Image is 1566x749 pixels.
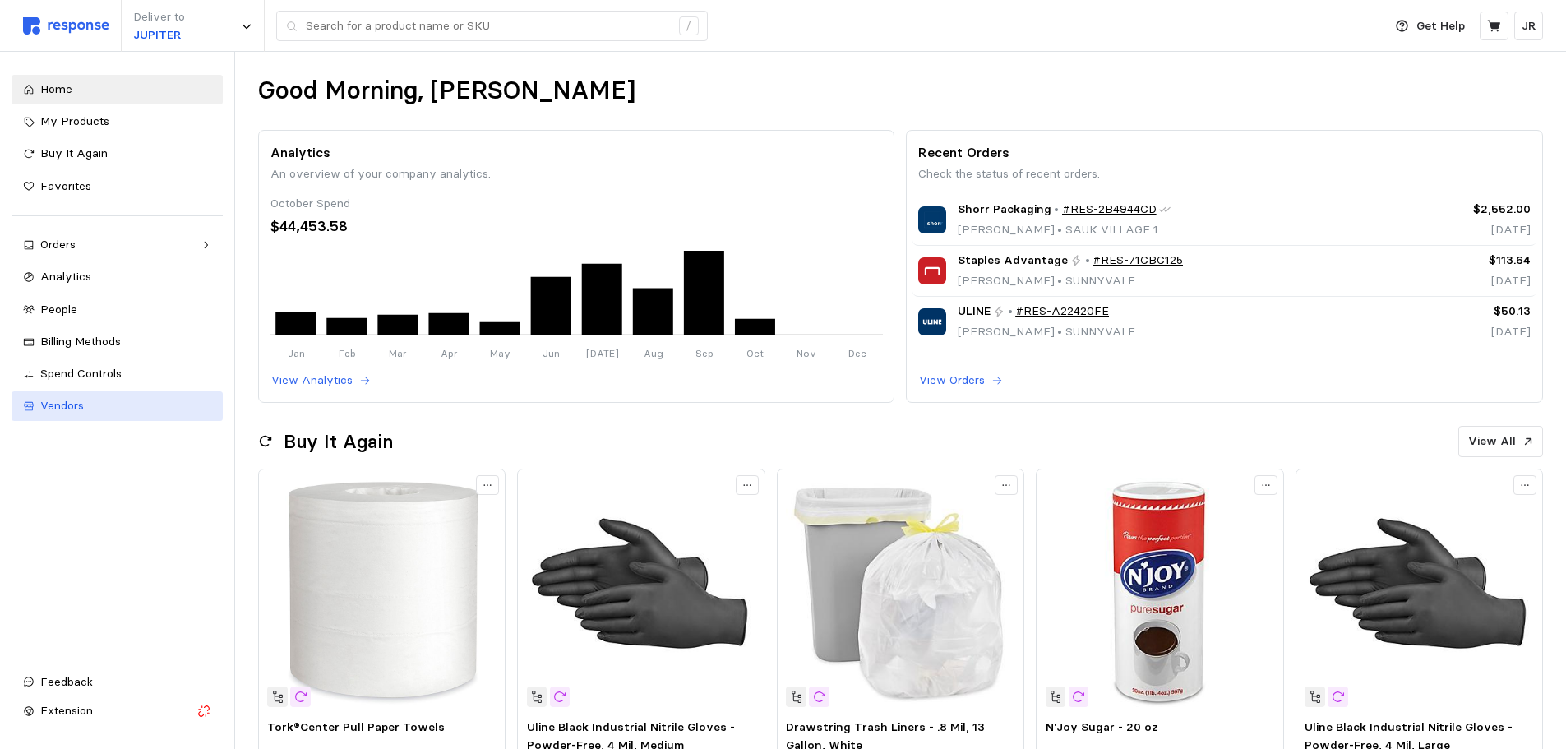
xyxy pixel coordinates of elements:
[40,236,194,254] div: Orders
[284,429,393,455] h2: Buy It Again
[527,478,755,706] img: S-23309-M
[1093,252,1183,270] a: #RES-71CBC125
[958,201,1051,219] span: Shorr Packaging
[40,366,122,381] span: Spend Controls
[338,347,355,359] tspan: Feb
[287,347,304,359] tspan: Jan
[1046,719,1158,734] span: N'Joy Sugar - 20 oz
[1386,323,1531,341] p: [DATE]
[1305,478,1533,706] img: S-23309-L
[40,703,93,718] span: Extension
[40,113,109,128] span: My Products
[1015,303,1109,321] a: #RES-A22420FE
[1468,432,1516,451] p: View All
[918,308,945,335] img: ULINE
[848,347,866,359] tspan: Dec
[918,371,1004,391] button: View Orders
[918,206,945,233] img: Shorr Packaging
[1458,426,1543,457] button: View All
[270,215,883,238] div: $44,453.58
[585,347,618,359] tspan: [DATE]
[12,262,223,292] a: Analytics
[1085,252,1090,270] p: •
[958,252,1068,270] span: Staples Advantage
[786,478,1014,706] img: S-15583W
[267,719,445,734] span: Tork®Center Pull Paper Towels
[958,303,991,321] span: ULINE
[695,347,713,359] tspan: Sep
[543,347,560,359] tspan: Jun
[12,75,223,104] a: Home
[12,107,223,136] a: My Products
[271,372,353,390] p: View Analytics
[918,257,945,284] img: Staples Advantage
[1386,201,1531,219] p: $2,552.00
[12,172,223,201] a: Favorites
[12,327,223,357] a: Billing Methods
[270,142,883,163] p: Analytics
[679,16,699,36] div: /
[40,334,121,349] span: Billing Methods
[1008,303,1013,321] p: •
[40,178,91,193] span: Favorites
[258,75,635,107] h1: Good Morning, [PERSON_NAME]
[389,347,407,359] tspan: Mar
[267,478,496,706] img: S-22744
[12,391,223,421] a: Vendors
[1522,17,1536,35] p: JR
[40,674,93,689] span: Feedback
[958,323,1135,341] p: [PERSON_NAME] SUNNYVALE
[797,347,816,359] tspan: Nov
[270,165,883,183] p: An overview of your company analytics.
[12,696,223,726] button: Extension
[1046,478,1274,706] img: S-21355
[919,372,985,390] p: View Orders
[918,142,1531,163] p: Recent Orders
[23,17,109,35] img: svg%3e
[1055,222,1065,237] span: •
[918,165,1531,183] p: Check the status of recent orders.
[958,272,1184,290] p: [PERSON_NAME] SUNNYVALE
[1054,201,1059,219] p: •
[40,302,77,317] span: People
[746,347,764,359] tspan: Oct
[133,26,185,44] p: JUPITER
[270,195,883,213] div: October Spend
[1055,324,1065,339] span: •
[1416,17,1465,35] p: Get Help
[40,81,72,96] span: Home
[490,347,510,359] tspan: May
[12,668,223,697] button: Feedback
[1386,11,1475,42] button: Get Help
[270,371,372,391] button: View Analytics
[12,295,223,325] a: People
[12,139,223,169] a: Buy It Again
[40,269,91,284] span: Analytics
[441,347,458,359] tspan: Apr
[40,146,108,160] span: Buy It Again
[12,230,223,260] a: Orders
[1386,303,1531,321] p: $50.13
[1386,272,1531,290] p: [DATE]
[1386,221,1531,239] p: [DATE]
[1055,273,1065,288] span: •
[1514,12,1543,40] button: JR
[958,221,1171,239] p: [PERSON_NAME] SAUK VILLAGE 1
[643,347,663,359] tspan: Aug
[12,359,223,389] a: Spend Controls
[1062,201,1157,219] a: #RES-2B4944CD
[306,12,670,41] input: Search for a product name or SKU
[133,8,185,26] p: Deliver to
[40,398,84,413] span: Vendors
[1386,252,1531,270] p: $113.64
